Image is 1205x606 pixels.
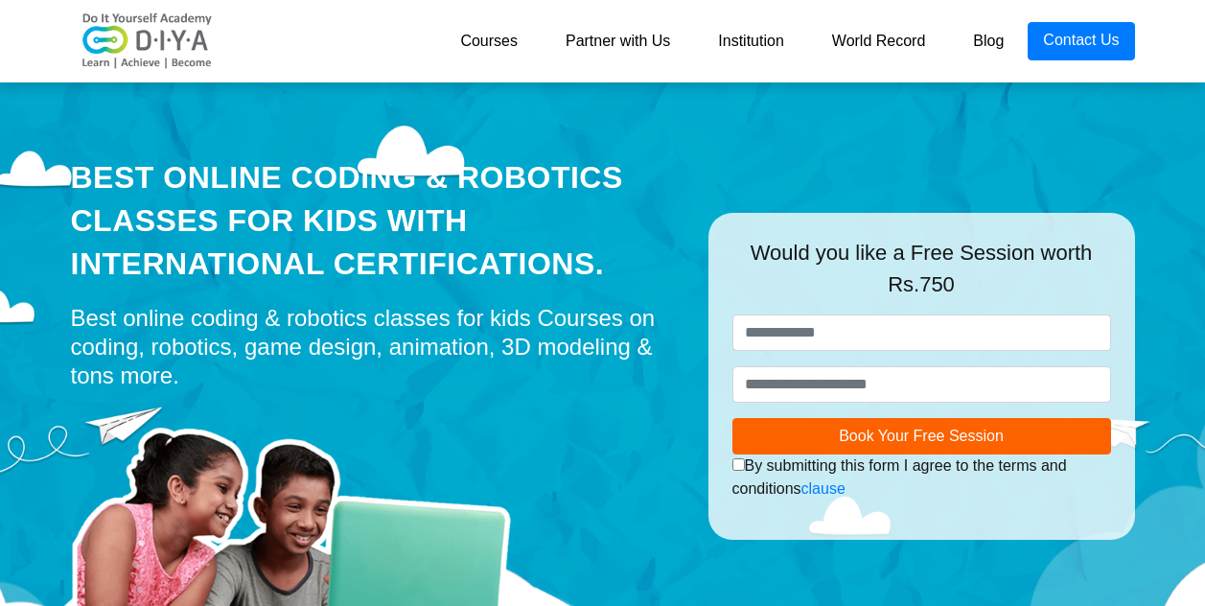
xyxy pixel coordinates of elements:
div: Best online coding & robotics classes for kids Courses on coding, robotics, game design, animatio... [71,304,680,390]
a: Contact Us [1028,22,1134,60]
a: Partner with Us [542,22,694,60]
div: Would you like a Free Session worth Rs.750 [732,237,1111,315]
img: logo-v2.png [71,12,224,70]
span: Book Your Free Session [839,428,1004,444]
button: Book Your Free Session [732,418,1111,454]
a: Blog [949,22,1028,60]
div: By submitting this form I agree to the terms and conditions [732,454,1111,501]
div: Best Online Coding & Robotics Classes for kids with International Certifications. [71,156,680,285]
a: Institution [694,22,807,60]
a: Courses [436,22,542,60]
a: World Record [808,22,950,60]
a: clause [801,480,846,497]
